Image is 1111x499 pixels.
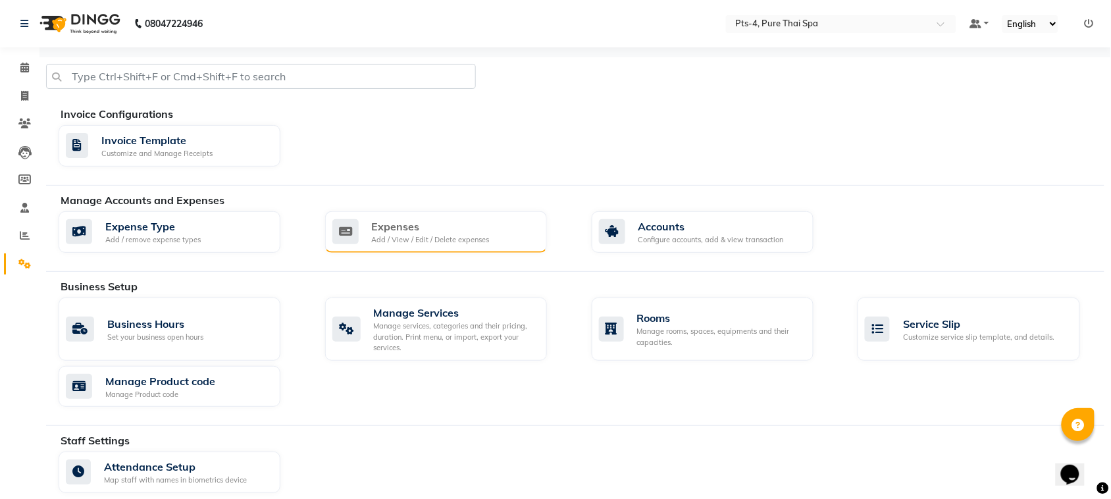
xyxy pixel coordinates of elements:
div: Manage Product code [105,373,215,389]
div: Customize and Manage Receipts [101,148,213,159]
a: Service SlipCustomize service slip template, and details. [858,298,1104,361]
div: Customize service slip template, and details. [903,332,1054,343]
a: Manage Product codeManage Product code [59,366,305,407]
div: Accounts [638,219,784,234]
div: Add / remove expense types [105,234,201,246]
div: Rooms [637,310,803,326]
div: Add / View / Edit / Delete expenses [372,234,490,246]
a: RoomsManage rooms, spaces, equipments and their capacities. [592,298,839,361]
input: Type Ctrl+Shift+F or Cmd+Shift+F to search [46,64,476,89]
div: Manage Services [374,305,536,321]
a: Expense TypeAdd / remove expense types [59,211,305,253]
b: 08047224946 [145,5,203,42]
div: Expenses [372,219,490,234]
div: Expense Type [105,219,201,234]
div: Manage Product code [105,389,215,400]
div: Manage rooms, spaces, equipments and their capacities. [637,326,803,348]
div: Service Slip [903,316,1054,332]
a: Invoice TemplateCustomize and Manage Receipts [59,125,305,167]
div: Business Hours [107,316,203,332]
a: Manage ServicesManage services, categories and their pricing, duration. Print menu, or import, ex... [325,298,572,361]
div: Manage services, categories and their pricing, duration. Print menu, or import, export your servi... [374,321,536,354]
a: Business HoursSet your business open hours [59,298,305,361]
div: Attendance Setup [104,459,247,475]
a: AccountsConfigure accounts, add & view transaction [592,211,839,253]
iframe: chat widget [1056,446,1098,486]
div: Invoice Template [101,132,213,148]
img: logo [34,5,124,42]
div: Map staff with names in biometrics device [104,475,247,486]
div: Set your business open hours [107,332,203,343]
a: ExpensesAdd / View / Edit / Delete expenses [325,211,572,253]
div: Configure accounts, add & view transaction [638,234,784,246]
a: Attendance SetupMap staff with names in biometrics device [59,452,305,493]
